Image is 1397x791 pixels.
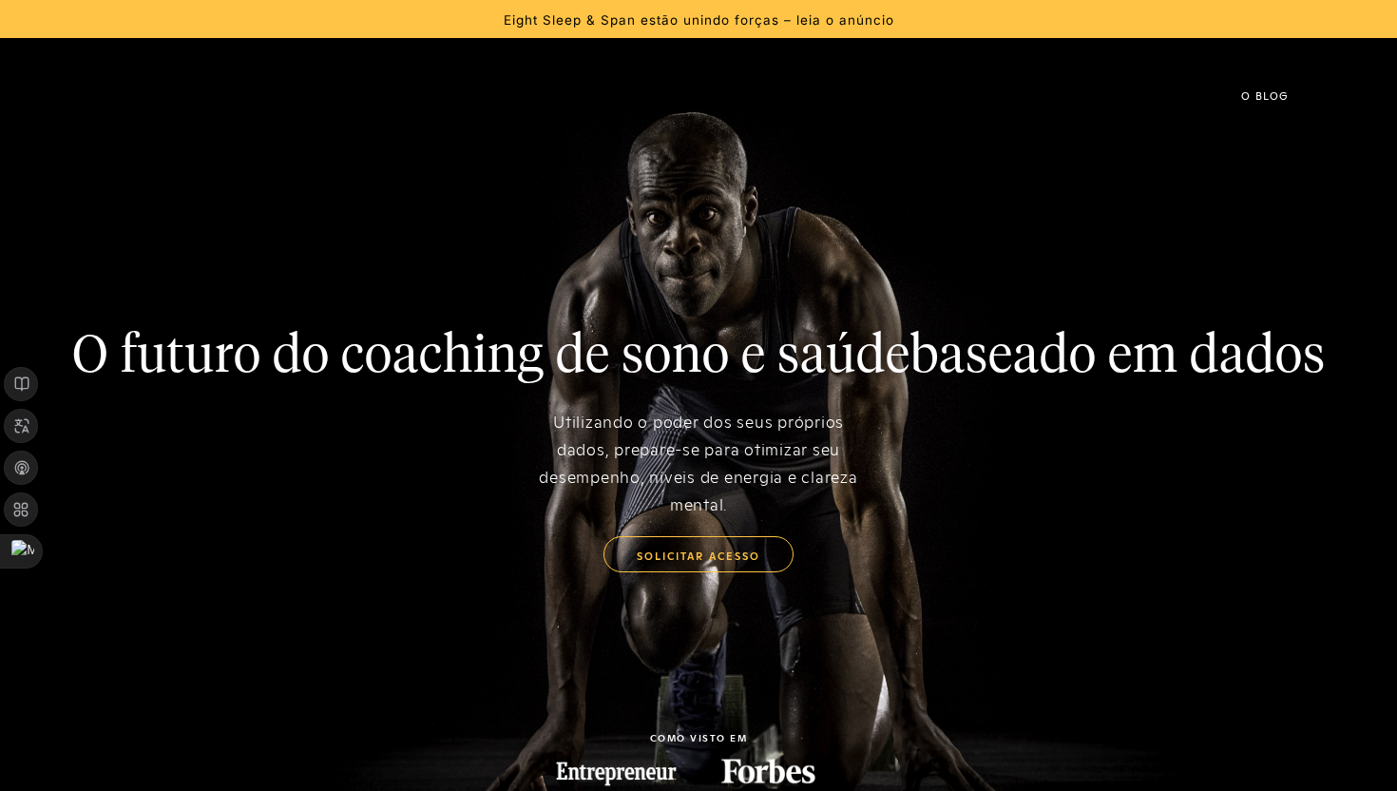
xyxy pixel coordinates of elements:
[910,332,1326,383] font: baseado em dados
[504,12,894,28] font: Eight Sleep & Span estão unindo forças – leia o anúncio
[1213,57,1318,133] a: O Blog
[650,730,748,744] font: como visto em
[539,409,857,515] font: Utilizando o poder dos seus próprios dados, prepare-se para otimizar seu desempenho, níveis de en...
[1241,87,1290,103] font: O Blog
[637,548,760,563] font: solicitar acesso
[72,332,910,383] font: O futuro do coaching de sono e saúde
[603,536,794,572] a: solicitar acesso
[504,10,894,28] a: Eight Sleep & Span estão unindo forças – leia o anúncio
